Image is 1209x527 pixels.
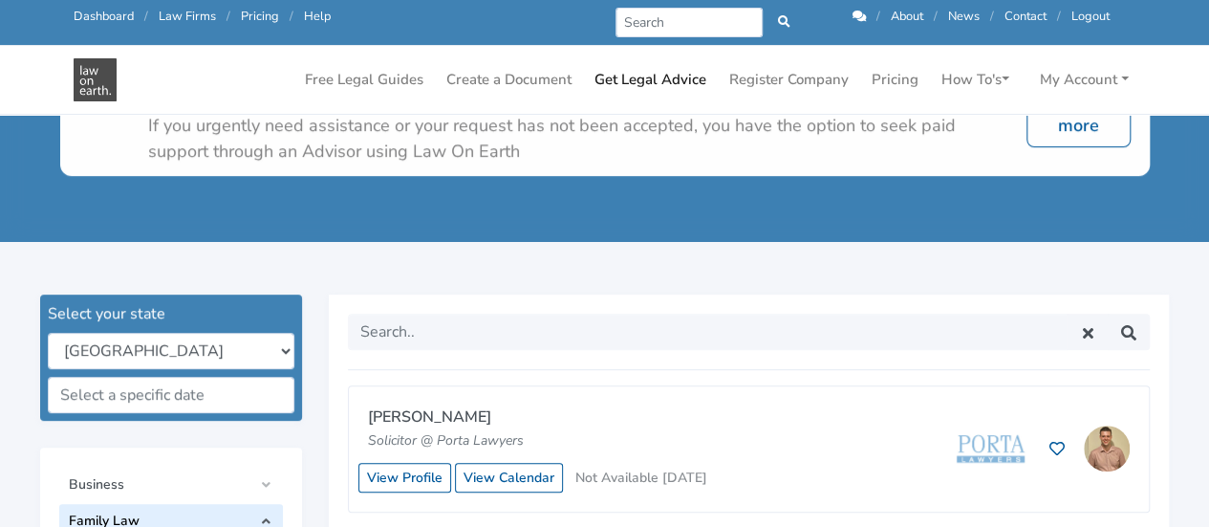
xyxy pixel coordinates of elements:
span: / [876,8,880,25]
a: View Calendar [455,463,563,493]
button: Not Available [DATE] [567,463,716,493]
p: [PERSON_NAME] [368,406,702,430]
img: Bailey Eustace [1084,426,1130,472]
a: Logout [1071,8,1110,25]
a: My Account [1032,61,1136,99]
a: Pricing [864,61,926,99]
p: Solicitor @ Porta Lawyers [368,430,702,451]
span: / [290,8,293,25]
a: About [891,8,923,25]
a: How To's [934,61,1017,99]
a: Free Legal Guides [297,61,431,99]
a: Business [59,468,283,502]
span: / [934,8,938,25]
a: Dashboard [74,8,134,25]
a: News [948,8,980,25]
a: Law Firms [159,8,216,25]
span: / [144,8,148,25]
div: If you urgently need assistance or your request has not been accepted, you have the option to see... [148,113,1004,165]
a: Create a Document [439,61,579,99]
a: Help [304,8,331,25]
img: Porta Lawyers [951,425,1030,472]
a: Pricing [241,8,279,25]
input: Search [615,8,764,37]
img: Property Settlement Get Legal Advice in [74,58,117,101]
span: / [227,8,230,25]
input: Search.. [348,314,1068,350]
span: Business [69,477,252,493]
span: / [1057,8,1061,25]
a: View Profile [358,463,451,493]
span: / [990,8,994,25]
a: Get Legal Advice [587,61,714,99]
div: Select your state [48,302,294,325]
a: Contact [1004,8,1047,25]
a: Register Company [722,61,856,99]
input: Select a specific date [48,377,294,413]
